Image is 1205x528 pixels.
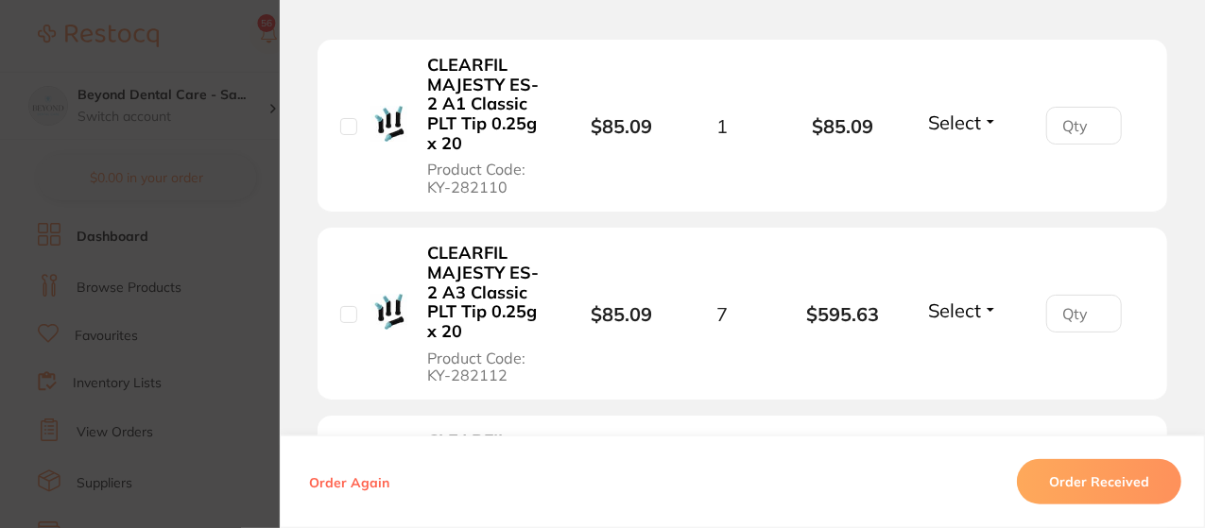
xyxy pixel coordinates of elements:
[1017,459,1181,504] button: Order Received
[928,111,981,134] span: Select
[716,115,728,137] span: 1
[591,302,652,326] b: $85.09
[922,298,1004,322] button: Select
[422,243,553,384] button: CLEARFIL MAJESTY ES-2 A3 Classic PLT Tip 0.25g x 20 Product Code: KY-282112
[371,294,407,330] img: CLEARFIL MAJESTY ES-2 A3 Classic PLT Tip 0.25g x 20
[427,349,547,384] span: Product Code: KY-282112
[783,303,904,325] b: $595.63
[303,473,395,490] button: Order Again
[1046,107,1122,145] input: Qty
[922,111,1004,134] button: Select
[716,303,728,325] span: 7
[427,244,547,341] b: CLEARFIL MAJESTY ES-2 A3 Classic PLT Tip 0.25g x 20
[783,115,904,137] b: $85.09
[427,161,547,196] span: Product Code: KY-282110
[427,56,547,153] b: CLEARFIL MAJESTY ES-2 A1 Classic PLT Tip 0.25g x 20
[422,55,553,196] button: CLEARFIL MAJESTY ES-2 A1 Classic PLT Tip 0.25g x 20 Product Code: KY-282110
[928,298,981,322] span: Select
[371,106,407,142] img: CLEARFIL MAJESTY ES-2 A1 Classic PLT Tip 0.25g x 20
[591,114,652,138] b: $85.09
[1046,295,1122,332] input: Qty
